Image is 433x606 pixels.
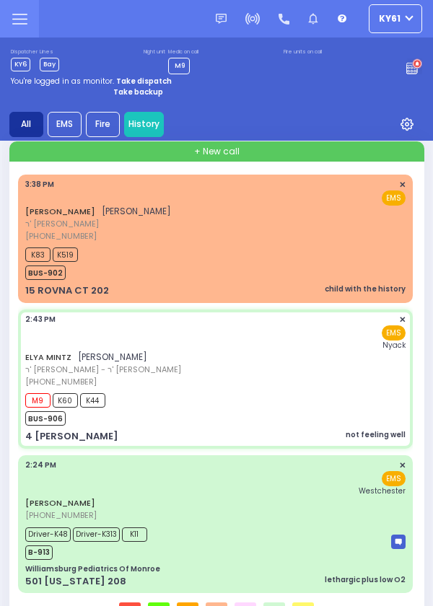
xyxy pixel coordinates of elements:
[78,351,147,363] span: [PERSON_NAME]
[25,179,54,190] span: 3:38 PM
[53,247,78,262] span: K519
[382,190,406,206] span: EMS
[9,112,43,137] div: All
[11,58,30,71] span: KY6
[48,112,82,137] div: EMS
[25,545,53,560] span: B-913
[399,314,406,326] span: ✕
[25,563,160,574] div: Williamsburg Pediatrics Of Monroe
[73,527,120,542] span: Driver-K313
[369,4,422,33] button: KY61
[25,364,181,376] span: ר' [PERSON_NAME] - ר' [PERSON_NAME]
[25,351,71,363] a: ELYA MINTZ
[175,61,185,69] span: M9
[116,76,172,87] strong: Take dispatch
[382,471,406,486] span: EMS
[53,393,78,408] span: K60
[25,314,56,325] span: 2:43 PM
[25,509,97,521] span: [PHONE_NUMBER]
[25,497,95,509] a: [PERSON_NAME]
[399,179,406,191] span: ✕
[399,460,406,472] span: ✕
[25,230,97,242] span: [PHONE_NUMBER]
[122,527,147,542] span: K11
[379,12,401,25] span: KY61
[86,112,120,137] div: Fire
[25,376,97,387] span: [PHONE_NUMBER]
[391,535,406,549] img: message-box.svg
[25,218,171,230] span: ר' [PERSON_NAME]
[11,48,38,56] label: Dispatcher
[325,284,406,294] div: child with the history
[25,284,109,298] div: 15 ROVNA CT 202
[216,14,227,25] img: message.svg
[102,205,171,217] span: [PERSON_NAME]
[25,527,71,542] span: Driver-K48
[359,486,406,496] span: Westchester
[168,48,198,56] label: Medic on call
[346,429,406,440] div: not feeling well
[25,429,118,444] div: 4 [PERSON_NAME]
[113,87,163,97] strong: Take backup
[25,411,66,426] span: BUS-906
[144,48,165,56] label: Night unit
[124,112,164,137] a: History
[25,574,126,589] div: 501 [US_STATE] 208
[25,206,95,217] a: [PERSON_NAME]
[382,325,406,341] span: EMS
[382,340,406,351] span: Nyack
[40,48,59,56] label: Lines
[11,76,114,87] span: You're logged in as monitor.
[284,48,322,56] label: Fire units on call
[25,265,66,280] span: BUS-902
[25,460,56,470] span: 2:24 PM
[80,393,105,408] span: K44
[325,574,406,585] div: lethargic plus low O2
[25,393,51,408] span: M9
[25,247,51,262] span: K83
[194,145,240,158] span: + New call
[40,58,59,71] span: Bay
